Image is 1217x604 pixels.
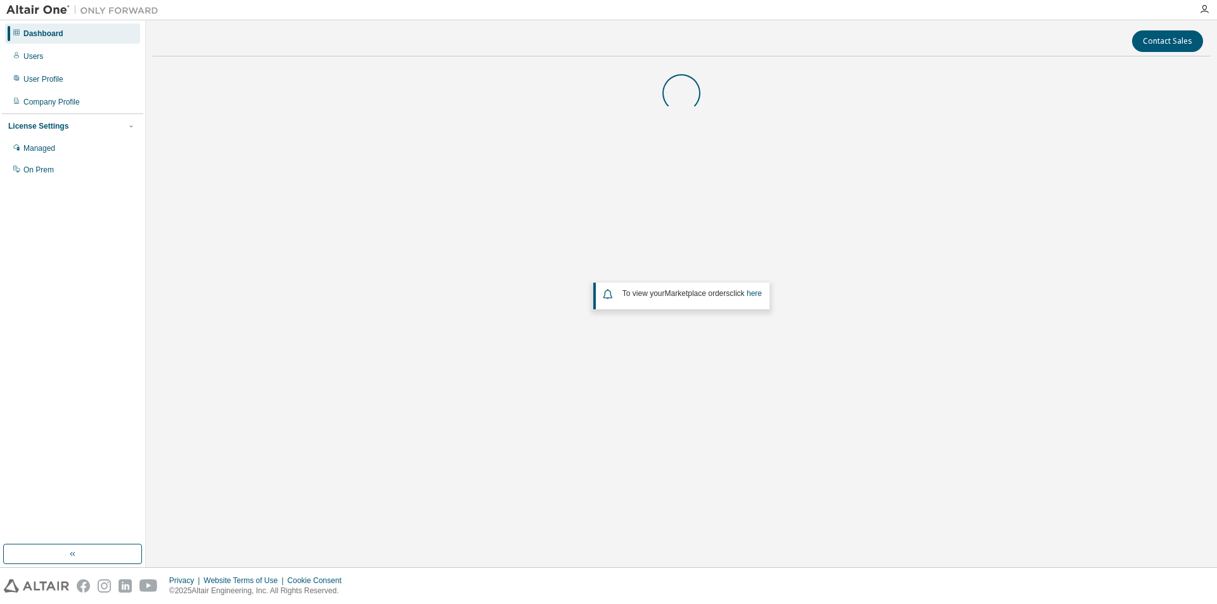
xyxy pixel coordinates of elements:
[665,289,730,298] em: Marketplace orders
[4,579,69,593] img: altair_logo.svg
[23,143,55,153] div: Managed
[23,165,54,175] div: On Prem
[119,579,132,593] img: linkedin.svg
[139,579,158,593] img: youtube.svg
[23,74,63,84] div: User Profile
[77,579,90,593] img: facebook.svg
[23,51,43,61] div: Users
[98,579,111,593] img: instagram.svg
[203,575,287,586] div: Website Terms of Use
[23,29,63,39] div: Dashboard
[169,575,203,586] div: Privacy
[1132,30,1203,52] button: Contact Sales
[6,4,165,16] img: Altair One
[747,289,762,298] a: here
[23,97,80,107] div: Company Profile
[8,121,68,131] div: License Settings
[169,586,349,596] p: © 2025 Altair Engineering, Inc. All Rights Reserved.
[287,575,349,586] div: Cookie Consent
[622,289,762,298] span: To view your click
